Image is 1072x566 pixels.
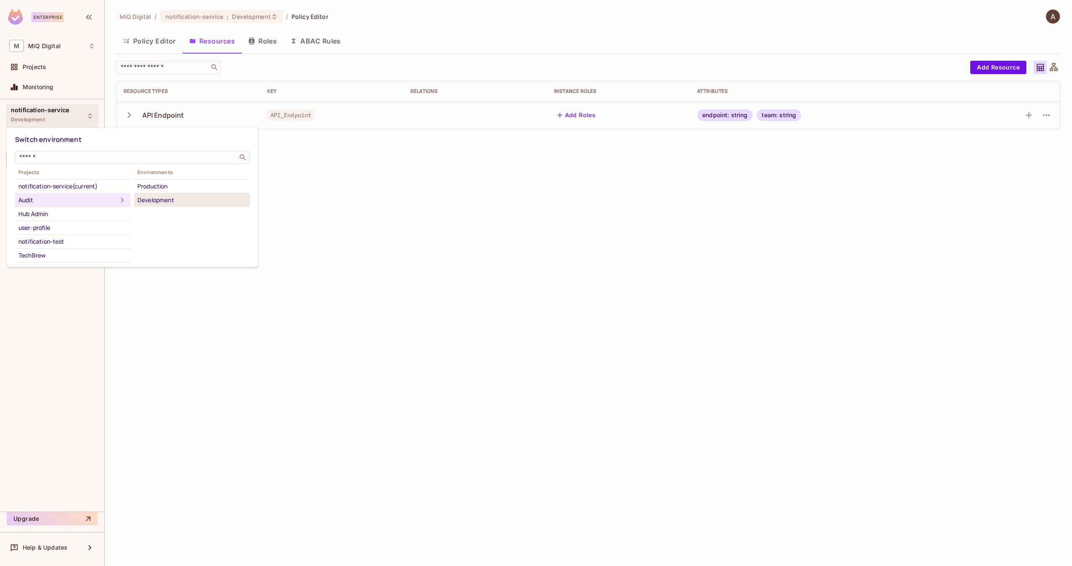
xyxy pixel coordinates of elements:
[18,237,127,247] div: notification-test
[18,250,127,260] div: TechBrew
[18,223,127,233] div: user-profile
[18,181,127,191] div: notification-service (current)
[15,169,131,176] span: Projects
[18,195,117,205] div: Audit
[137,181,246,191] div: Production
[134,169,250,176] span: Environments
[137,195,246,205] div: Development
[18,209,127,219] div: Hub Admin
[15,135,82,144] span: Switch environment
